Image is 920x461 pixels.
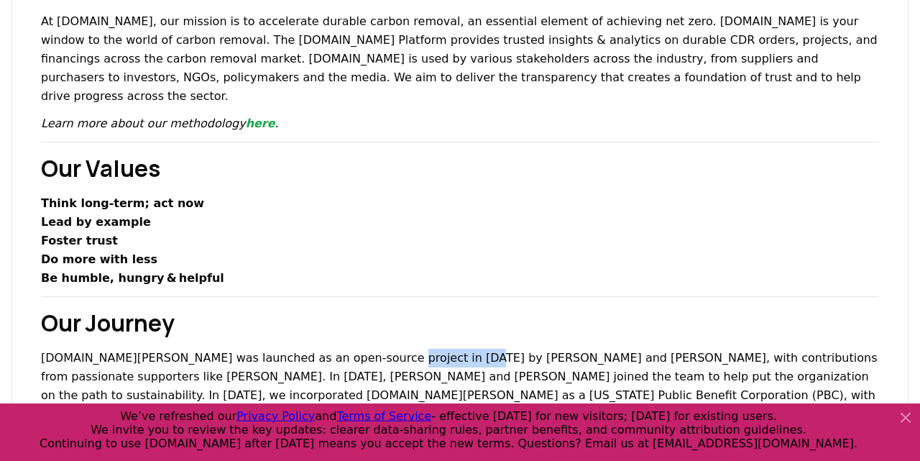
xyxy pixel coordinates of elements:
h2: Our Journey [41,306,879,340]
strong: Be humble, hungry & helpful [41,271,224,285]
strong: Do more with less [41,252,157,266]
p: At [DOMAIN_NAME], our mission is to accelerate durable carbon removal, an essential element of ac... [41,12,879,106]
strong: Foster trust [41,234,118,247]
p: [DOMAIN_NAME][PERSON_NAME] was launched as an open-source project in [DATE] by [PERSON_NAME] and ... [41,349,879,442]
strong: Lead by example [41,215,151,229]
strong: Think long‑term; act now [41,196,204,210]
a: here [246,117,275,130]
em: Learn more about our methodology . [41,117,279,130]
h2: Our Values [41,151,879,186]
